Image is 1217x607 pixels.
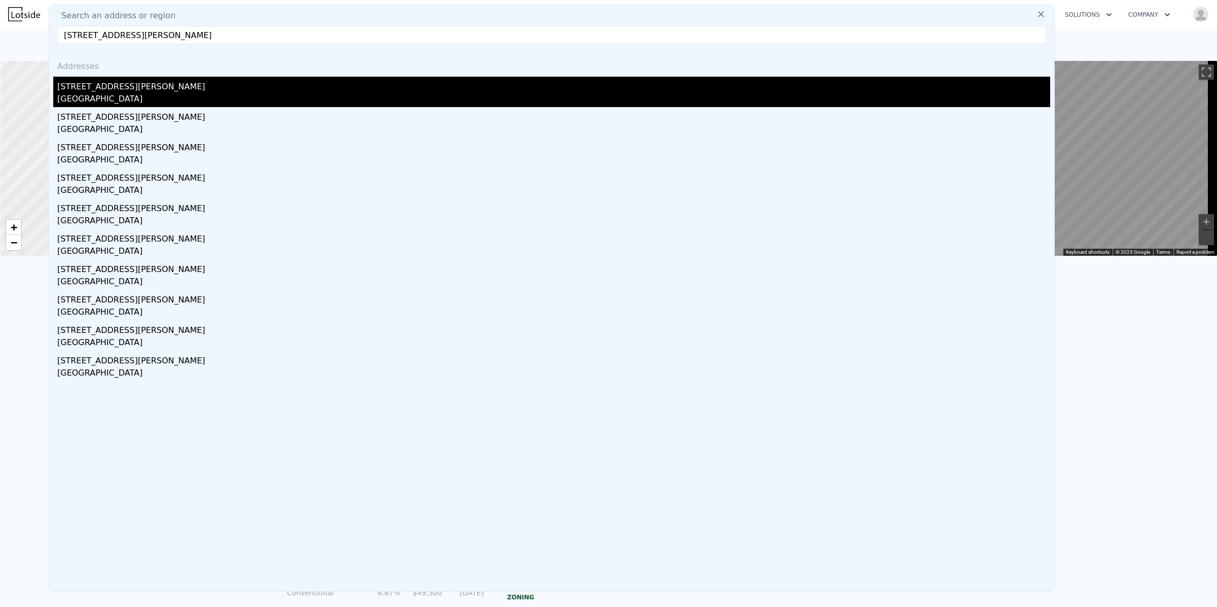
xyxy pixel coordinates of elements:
[1176,249,1214,255] a: Report a problem
[57,336,1050,351] div: [GEOGRAPHIC_DATA]
[57,215,1050,229] div: [GEOGRAPHIC_DATA]
[57,320,1050,336] div: [STREET_ADDRESS][PERSON_NAME]
[57,276,1050,290] div: [GEOGRAPHIC_DATA]
[287,588,359,598] div: Conventional
[57,245,1050,259] div: [GEOGRAPHIC_DATA]
[8,7,40,21] img: Lotside
[57,198,1050,215] div: [STREET_ADDRESS][PERSON_NAME]
[1199,64,1214,80] button: Toggle fullscreen view
[507,593,710,601] div: Zoning
[448,588,484,598] div: [DATE]
[57,77,1050,93] div: [STREET_ADDRESS][PERSON_NAME]
[1057,6,1120,24] button: Solutions
[1199,230,1214,245] button: Zoom out
[53,52,1050,77] div: Addresses
[1120,6,1178,24] button: Company
[6,235,21,250] a: Zoom out
[365,588,400,598] div: 6.67%
[57,367,1050,381] div: [GEOGRAPHIC_DATA]
[57,351,1050,367] div: [STREET_ADDRESS][PERSON_NAME]
[57,184,1050,198] div: [GEOGRAPHIC_DATA]
[1193,6,1209,22] img: avatar
[1156,249,1170,255] a: Terms (opens in new tab)
[406,588,442,598] div: $49,500
[1199,214,1214,229] button: Zoom in
[57,306,1050,320] div: [GEOGRAPHIC_DATA]
[57,93,1050,107] div: [GEOGRAPHIC_DATA]
[57,168,1050,184] div: [STREET_ADDRESS][PERSON_NAME]
[57,259,1050,276] div: [STREET_ADDRESS][PERSON_NAME]
[11,236,17,249] span: −
[1116,249,1150,255] span: © 2025 Google
[57,290,1050,306] div: [STREET_ADDRESS][PERSON_NAME]
[57,26,1046,44] input: Enter an address, city, region, neighborhood or zip code
[53,10,175,22] span: Search an address or region
[11,221,17,233] span: +
[57,229,1050,245] div: [STREET_ADDRESS][PERSON_NAME]
[1066,249,1109,256] button: Keyboard shortcuts
[6,220,21,235] a: Zoom in
[57,123,1050,138] div: [GEOGRAPHIC_DATA]
[57,138,1050,154] div: [STREET_ADDRESS][PERSON_NAME]
[57,107,1050,123] div: [STREET_ADDRESS][PERSON_NAME]
[57,154,1050,168] div: [GEOGRAPHIC_DATA]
